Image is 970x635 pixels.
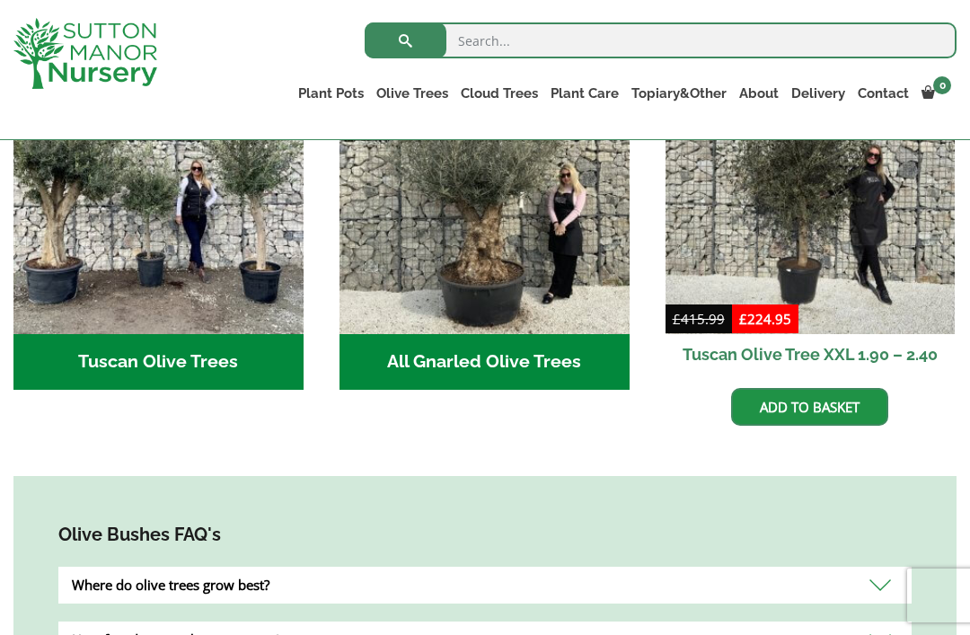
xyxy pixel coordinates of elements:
[13,44,304,389] a: Visit product category Tuscan Olive Trees
[851,81,915,106] a: Contact
[739,310,747,328] span: £
[13,44,304,334] img: Tuscan Olive Trees
[733,81,785,106] a: About
[339,44,630,389] a: Visit product category All Gnarled Olive Trees
[58,521,912,549] h4: Olive Bushes FAQ's
[58,567,912,604] div: Where do olive trees grow best?
[731,388,888,426] a: Add to basket: “Tuscan Olive Tree XXL 1.90 - 2.40”
[785,81,851,106] a: Delivery
[673,310,681,328] span: £
[13,18,157,89] img: logo
[544,81,625,106] a: Plant Care
[370,81,454,106] a: Olive Trees
[673,310,725,328] bdi: 415.99
[666,334,956,375] h2: Tuscan Olive Tree XXL 1.90 – 2.40
[13,334,304,390] h2: Tuscan Olive Trees
[666,44,956,334] img: Tuscan Olive Tree XXL 1.90 - 2.40
[292,81,370,106] a: Plant Pots
[739,310,791,328] bdi: 224.95
[933,76,951,94] span: 0
[666,44,956,375] a: Sale! Tuscan Olive Tree XXL 1.90 – 2.40
[339,334,630,390] h2: All Gnarled Olive Trees
[365,22,957,58] input: Search...
[339,44,630,334] img: All Gnarled Olive Trees
[625,81,733,106] a: Topiary&Other
[454,81,544,106] a: Cloud Trees
[915,81,957,106] a: 0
